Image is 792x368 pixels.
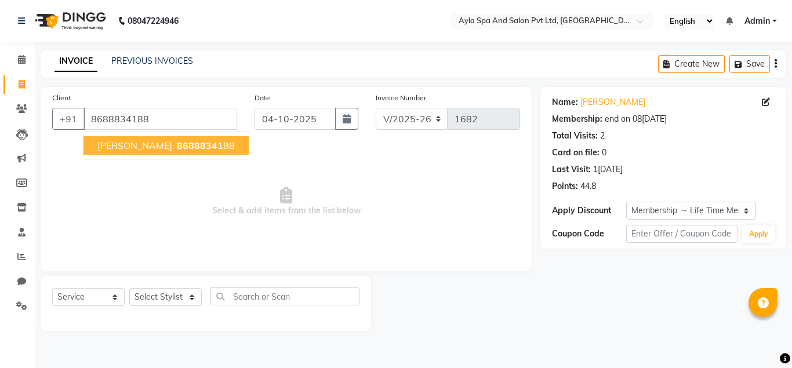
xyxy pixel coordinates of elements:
[743,322,780,356] iframe: chat widget
[210,287,359,305] input: Search or Scan
[52,108,85,130] button: +91
[744,15,770,27] span: Admin
[175,140,235,151] ngb-highlight: 88
[552,147,600,159] div: Card on file:
[605,113,667,125] div: end on 08[DATE]
[52,93,71,103] label: Client
[580,180,596,192] div: 44.8
[658,55,725,73] button: Create New
[30,5,109,37] img: logo
[83,108,237,130] input: Search by Name/Mobile/Email/Code
[97,140,172,151] span: [PERSON_NAME]
[376,93,426,103] label: Invoice Number
[177,140,223,151] span: 86888341
[52,144,520,260] span: Select & add items from the list below
[255,93,270,103] label: Date
[602,147,606,159] div: 0
[552,163,591,176] div: Last Visit:
[600,130,605,142] div: 2
[128,5,179,37] b: 08047224946
[552,130,598,142] div: Total Visits:
[626,225,737,243] input: Enter Offer / Coupon Code
[552,113,602,125] div: Membership:
[742,225,775,243] button: Apply
[729,55,770,73] button: Save
[593,163,623,176] div: 1[DATE]
[55,51,97,72] a: INVOICE
[552,205,626,217] div: Apply Discount
[552,180,578,192] div: Points:
[552,228,626,240] div: Coupon Code
[552,96,578,108] div: Name:
[580,96,645,108] a: [PERSON_NAME]
[111,56,193,66] a: PREVIOUS INVOICES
